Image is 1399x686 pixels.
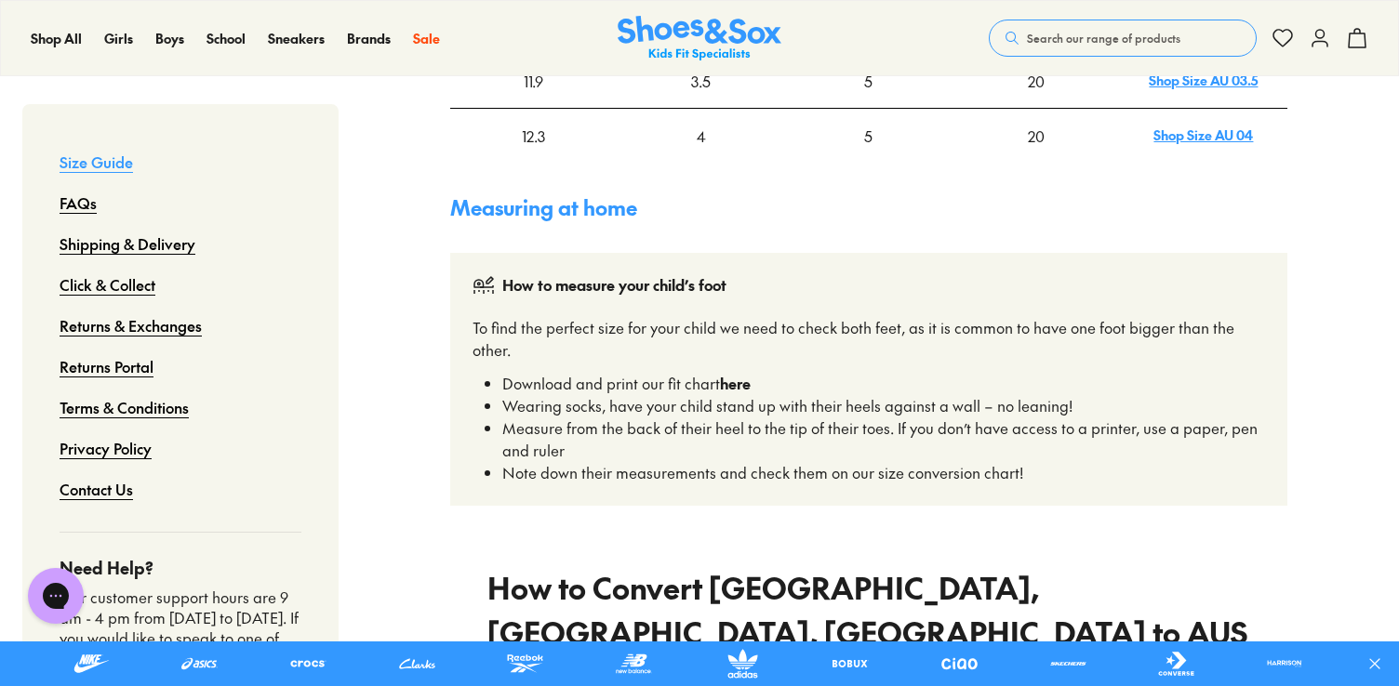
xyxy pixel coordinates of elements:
a: Shop All [31,29,82,48]
li: Note down their measurements and check them on our size conversion chart! [502,461,1265,483]
span: Shop All [31,29,82,47]
span: School [207,29,246,47]
a: Boys [155,29,184,48]
li: Wearing socks, have your child stand up with their heels against a wall – no leaning! [502,394,1265,416]
a: Returns & Exchanges [60,305,202,346]
img: SNS_Logo_Responsive.svg [618,16,781,61]
a: Girls [104,29,133,48]
span: Brands [347,29,391,47]
div: 20 [953,110,1119,162]
a: here [720,373,751,393]
a: Brands [347,29,391,48]
a: Terms & Conditions [60,387,189,428]
a: Sneakers [268,29,325,48]
h4: Need Help? [60,555,301,580]
a: Shoes & Sox [618,16,781,61]
div: 12.3 [451,110,617,162]
div: 11.9 [451,55,617,107]
a: Contact Us [60,468,133,509]
span: Boys [155,29,184,47]
h4: Measuring at home [450,192,1287,223]
a: Shipping & Delivery [60,223,195,264]
a: Shop Size AU 04 [1153,125,1253,144]
button: Search our range of products [989,20,1257,57]
p: To find the perfect size for your child we need to check both feet, as it is common to have one f... [473,312,1265,364]
a: Returns Portal [60,346,153,387]
a: Privacy Policy [60,428,152,468]
a: Sale [413,29,440,48]
span: Search our range of products [1027,30,1180,46]
li: Download and print our fit chart [502,372,1265,394]
span: Sale [413,29,440,47]
a: School [207,29,246,48]
iframe: Gorgias live chat messenger [19,561,93,630]
a: FAQs [60,182,97,223]
div: 20 [953,55,1119,107]
li: Measure from the back of their heel to the tip of their toes. If you don’t have access to a print... [502,416,1265,461]
span: Sneakers [268,29,325,47]
a: Click & Collect [60,264,155,305]
div: How to measure your child’s foot [502,275,726,297]
div: 5 [786,55,952,107]
a: Shop Size AU 03.5 [1149,71,1258,89]
div: 4 [619,110,784,162]
div: 3.5 [619,55,784,107]
a: Size Guide [60,141,133,182]
div: 5 [786,110,952,162]
span: Girls [104,29,133,47]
